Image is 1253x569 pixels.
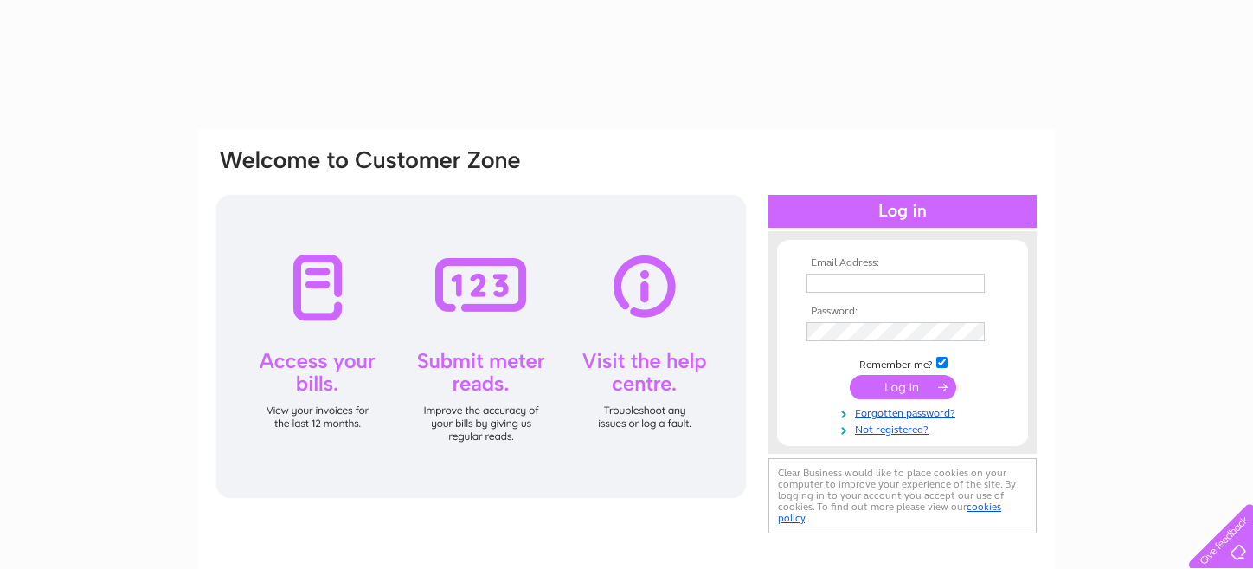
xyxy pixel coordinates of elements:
[802,354,1003,372] td: Remember me?
[802,257,1003,269] th: Email Address:
[806,420,1003,436] a: Not registered?
[768,458,1037,533] div: Clear Business would like to place cookies on your computer to improve your experience of the sit...
[778,501,1001,524] a: cookies policy
[806,404,1003,420] a: Forgotten password?
[850,375,956,399] input: Submit
[802,306,1003,318] th: Password:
